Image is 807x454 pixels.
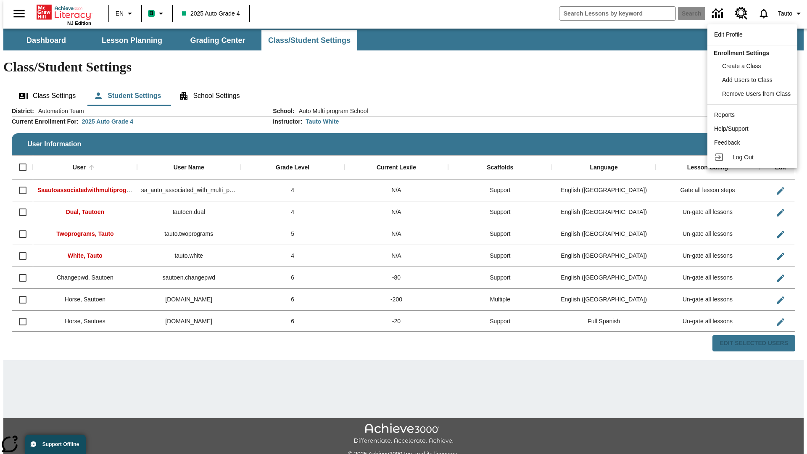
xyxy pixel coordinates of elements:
[714,139,740,146] span: Feedback
[722,90,791,97] span: Remove Users from Class
[714,125,749,132] span: Help/Support
[722,77,773,83] span: Add Users to Class
[714,111,735,118] span: Reports
[722,63,761,69] span: Create a Class
[714,50,769,56] span: Enrollment Settings
[733,154,754,161] span: Log Out
[714,31,743,38] span: Edit Profile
